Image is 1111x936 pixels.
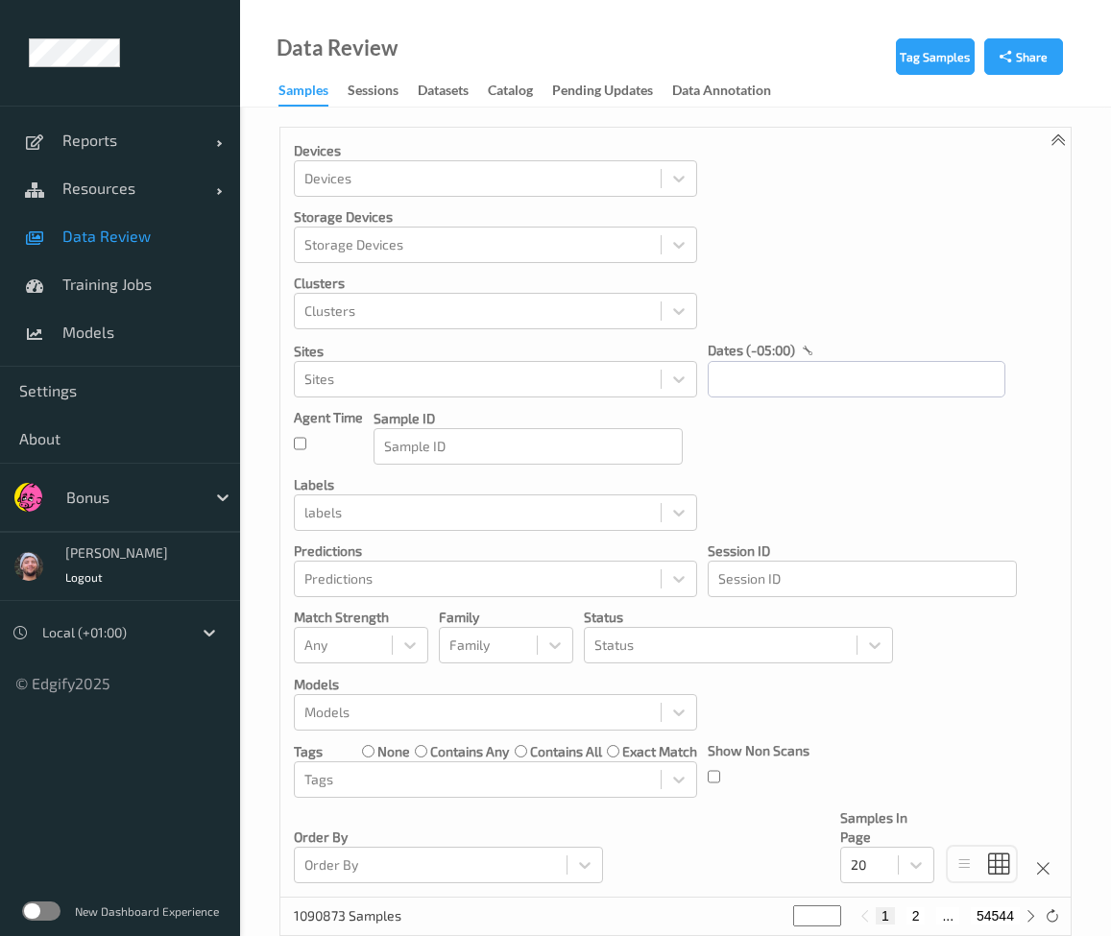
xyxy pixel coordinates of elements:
p: dates (-05:00) [708,341,795,360]
label: contains any [430,742,509,761]
button: Tag Samples [896,38,975,75]
label: contains all [530,742,602,761]
button: 2 [906,907,926,924]
p: Tags [294,742,323,761]
p: Sites [294,342,697,361]
div: Sessions [348,81,399,105]
label: exact match [622,742,697,761]
p: Match Strength [294,608,428,627]
p: Samples In Page [840,808,934,847]
div: Pending Updates [552,81,653,105]
p: Sample ID [374,409,683,428]
label: none [377,742,410,761]
div: Data Annotation [672,81,771,105]
button: 54544 [971,907,1020,924]
p: Session ID [708,541,1017,561]
p: Clusters [294,274,697,293]
p: Models [294,675,697,694]
div: Samples [278,81,328,107]
a: Pending Updates [552,78,672,105]
a: Samples [278,78,348,107]
a: Sessions [348,78,418,105]
p: Agent Time [294,408,363,427]
p: Status [584,608,893,627]
p: Order By [294,828,603,847]
p: labels [294,475,697,494]
p: Devices [294,141,697,160]
button: ... [936,907,959,924]
p: 1090873 Samples [294,906,438,925]
button: Share [984,38,1063,75]
div: Datasets [418,81,469,105]
a: Data Annotation [672,78,790,105]
a: Catalog [488,78,552,105]
p: Storage Devices [294,207,697,227]
div: Data Review [277,38,398,58]
div: Catalog [488,81,533,105]
p: Show Non Scans [708,741,809,760]
button: 1 [876,907,895,924]
p: Predictions [294,541,697,561]
p: Family [439,608,573,627]
a: Datasets [418,78,488,105]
